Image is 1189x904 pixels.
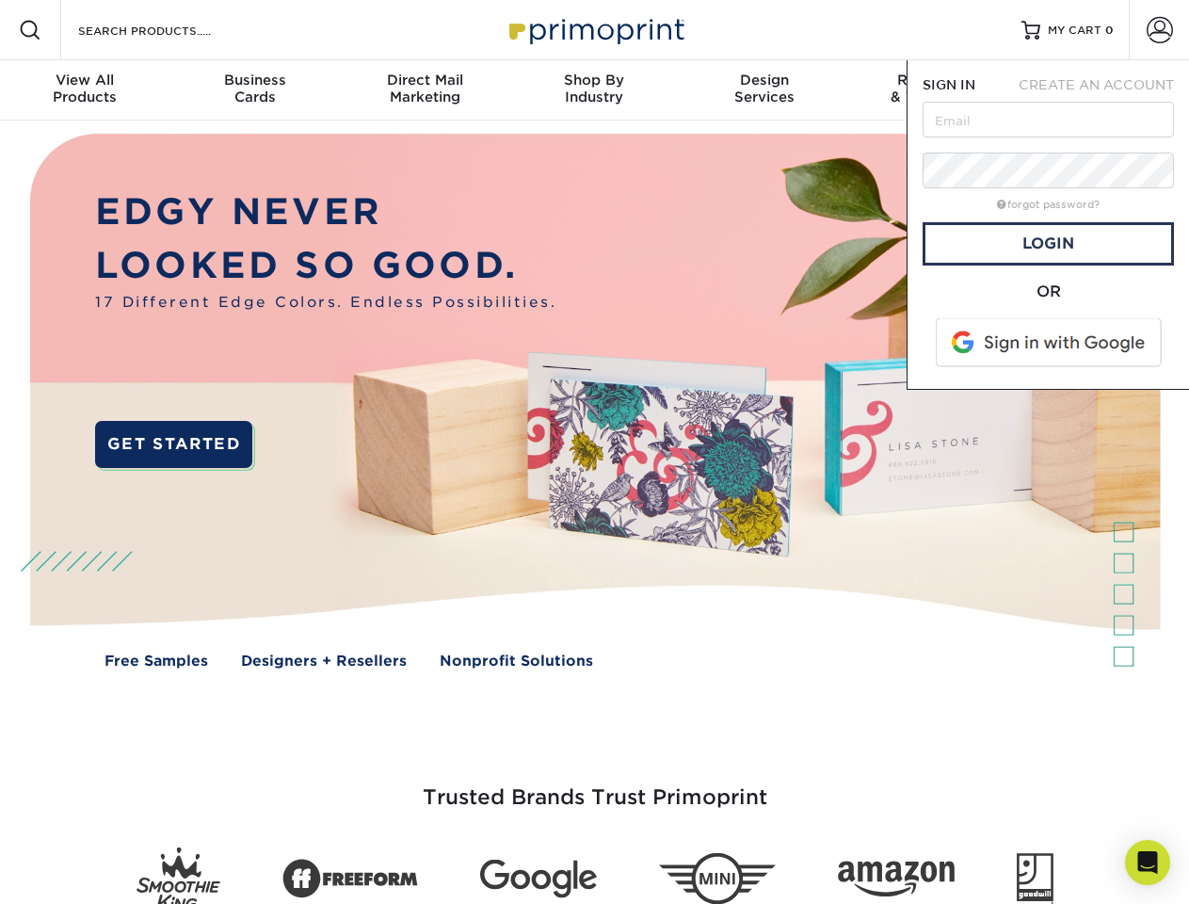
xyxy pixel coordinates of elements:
a: Login [923,222,1174,266]
div: Marketing [340,72,509,105]
img: Amazon [838,862,955,897]
a: Free Samples [104,651,208,672]
input: Email [923,102,1174,137]
div: OR [923,281,1174,303]
span: CREATE AN ACCOUNT [1019,77,1174,92]
div: & Templates [849,72,1019,105]
a: Nonprofit Solutions [440,651,593,672]
p: LOOKED SO GOOD. [95,239,556,293]
span: 17 Different Edge Colors. Endless Possibilities. [95,292,556,314]
span: Direct Mail [340,72,509,89]
div: Open Intercom Messenger [1125,840,1170,885]
span: SIGN IN [923,77,975,92]
a: DesignServices [680,60,849,121]
a: Direct MailMarketing [340,60,509,121]
a: Resources& Templates [849,60,1019,121]
span: Design [680,72,849,89]
div: Industry [509,72,679,105]
a: GET STARTED [95,421,252,468]
a: Shop ByIndustry [509,60,679,121]
img: Google [480,860,597,898]
span: 0 [1105,24,1114,37]
div: Services [680,72,849,105]
span: Business [169,72,339,89]
span: Shop By [509,72,679,89]
a: forgot password? [997,199,1100,211]
img: Goodwill [1017,853,1053,904]
img: Primoprint [501,9,689,50]
p: EDGY NEVER [95,186,556,239]
h3: Trusted Brands Trust Primoprint [44,740,1146,832]
div: Cards [169,72,339,105]
a: BusinessCards [169,60,339,121]
iframe: Google Customer Reviews [5,847,160,897]
input: SEARCH PRODUCTS..... [76,19,260,41]
a: Designers + Resellers [241,651,407,672]
span: Resources [849,72,1019,89]
span: MY CART [1048,23,1101,39]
